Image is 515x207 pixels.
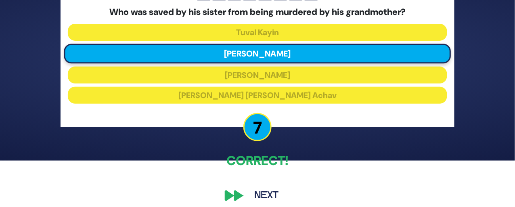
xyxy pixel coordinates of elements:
[68,7,447,17] h5: Who was saved by his sister from being murdered by his grandmother?
[61,151,454,170] p: Correct!
[243,113,272,141] p: 7
[68,67,447,84] button: [PERSON_NAME]
[68,87,447,104] button: [PERSON_NAME] [PERSON_NAME] Achav
[68,24,447,41] button: Tuval Kayin
[243,186,290,205] button: Next
[64,44,451,64] button: [PERSON_NAME]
